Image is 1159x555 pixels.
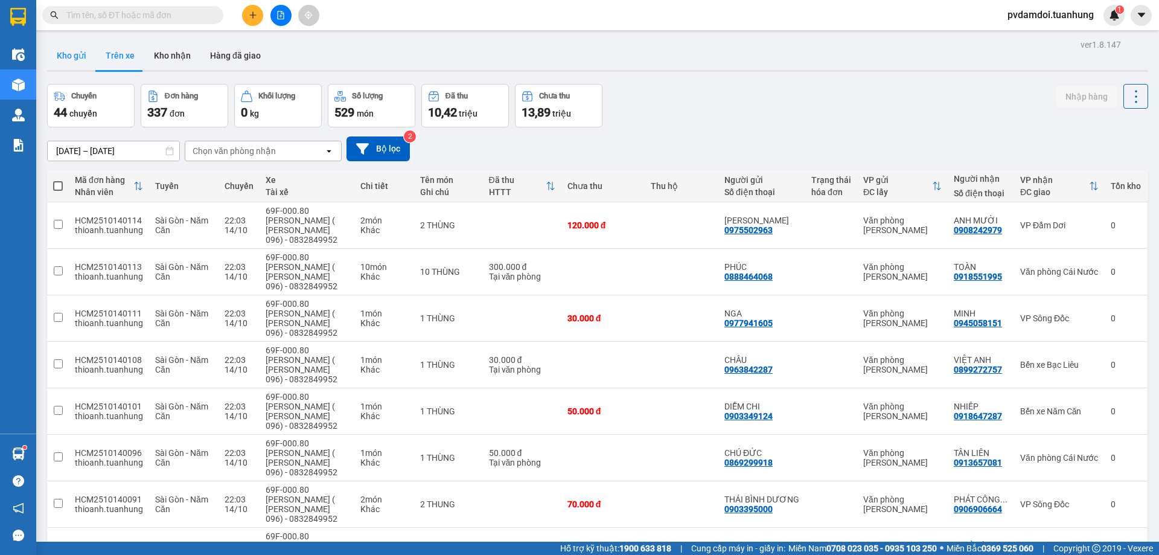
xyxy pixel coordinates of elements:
[954,225,1002,235] div: 0908242979
[147,105,167,120] span: 337
[242,5,263,26] button: plus
[724,175,799,185] div: Người gửi
[155,402,208,421] span: Sài Gòn - Năm Căn
[266,495,348,524] div: [PERSON_NAME] ( [PERSON_NAME] 096) - 0832849952
[225,225,254,235] div: 14/10
[954,365,1002,374] div: 0899272757
[360,365,408,374] div: Khác
[954,262,1008,272] div: TOÀN
[1020,313,1099,323] div: VP Sông Đốc
[489,175,546,185] div: Đã thu
[75,318,143,328] div: thioanh.tuanhung
[225,541,254,551] div: 22:03
[420,360,477,370] div: 1 THÙNG
[75,402,143,411] div: HCM2510140101
[954,318,1002,328] div: 0945058151
[522,105,551,120] span: 13,89
[1092,544,1100,553] span: copyright
[266,216,348,245] div: [PERSON_NAME] ( [PERSON_NAME] 096) - 0832849952
[13,502,24,514] span: notification
[23,446,27,449] sup: 1
[48,141,179,161] input: Select a date range.
[489,355,555,365] div: 30.000 đ
[225,181,254,191] div: Chuyến
[420,267,477,277] div: 10 THÙNG
[258,92,295,100] div: Khối lượng
[724,355,799,365] div: CHÂU
[863,495,942,514] div: Văn phòng [PERSON_NAME]
[1111,499,1141,509] div: 0
[1042,542,1044,555] span: |
[266,175,348,185] div: Xe
[420,220,477,230] div: 2 THÙNG
[12,109,25,121] img: warehouse-icon
[69,170,149,202] th: Toggle SortBy
[71,92,97,100] div: Chuyến
[1111,453,1141,463] div: 0
[515,84,602,127] button: Chưa thu13,89 triệu
[724,495,799,504] div: THÁI BÌNH DƯƠNG
[360,411,408,421] div: Khác
[982,544,1033,553] strong: 0369 525 060
[75,216,143,225] div: HCM2510140114
[360,272,408,281] div: Khác
[13,530,24,541] span: message
[225,448,254,458] div: 22:03
[225,504,254,514] div: 14/10
[1111,406,1141,416] div: 0
[954,458,1002,467] div: 0913657081
[266,531,348,541] div: 69F-000.80
[724,262,799,272] div: PHÚC
[489,448,555,458] div: 50.000 đ
[863,355,942,374] div: Văn phòng [PERSON_NAME]
[360,402,408,411] div: 1 món
[328,84,415,127] button: Số lượng529món
[998,7,1103,22] span: pvdamdoi.tuanhung
[954,402,1008,411] div: NHIẾP
[266,402,348,431] div: [PERSON_NAME] ( [PERSON_NAME] 096) - 0832849952
[724,318,773,328] div: 0977941605
[724,411,773,421] div: 0903349124
[691,542,785,555] span: Cung cấp máy in - giấy in:
[266,345,348,355] div: 69F-000.80
[47,84,135,127] button: Chuyến44chuyến
[420,313,477,323] div: 1 THÙNG
[567,313,639,323] div: 30.000 đ
[360,504,408,514] div: Khác
[811,187,851,197] div: hóa đơn
[420,499,477,509] div: 2 THUNG
[12,48,25,61] img: warehouse-icon
[420,187,477,197] div: Ghi chú
[724,309,799,318] div: NGA
[560,542,671,555] span: Hỗ trợ kỹ thuật:
[75,504,143,514] div: thioanh.tuanhung
[539,92,570,100] div: Chưa thu
[360,225,408,235] div: Khác
[1111,360,1141,370] div: 0
[360,355,408,365] div: 1 món
[954,541,1008,551] div: MƯỜI ÂU
[360,495,408,504] div: 2 món
[1136,10,1147,21] span: caret-down
[1116,5,1124,14] sup: 1
[1109,10,1120,21] img: icon-new-feature
[75,411,143,421] div: thioanh.tuanhung
[266,206,348,216] div: 69F-000.80
[165,92,198,100] div: Đơn hàng
[249,11,257,19] span: plus
[75,175,133,185] div: Mã đơn hàng
[12,139,25,152] img: solution-icon
[857,170,948,202] th: Toggle SortBy
[1020,267,1099,277] div: Văn phòng Cái Nước
[75,448,143,458] div: HCM2510140096
[954,355,1008,365] div: VIỆT ANH
[155,216,208,235] span: Sài Gòn - Năm Căn
[69,29,79,39] span: environment
[360,262,408,272] div: 10 món
[863,448,942,467] div: Văn phòng [PERSON_NAME]
[47,41,96,70] button: Kho gửi
[155,309,208,328] span: Sài Gòn - Năm Căn
[234,84,322,127] button: Khối lượng0kg
[421,84,509,127] button: Đã thu10,42 triệu
[724,504,773,514] div: 0903395000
